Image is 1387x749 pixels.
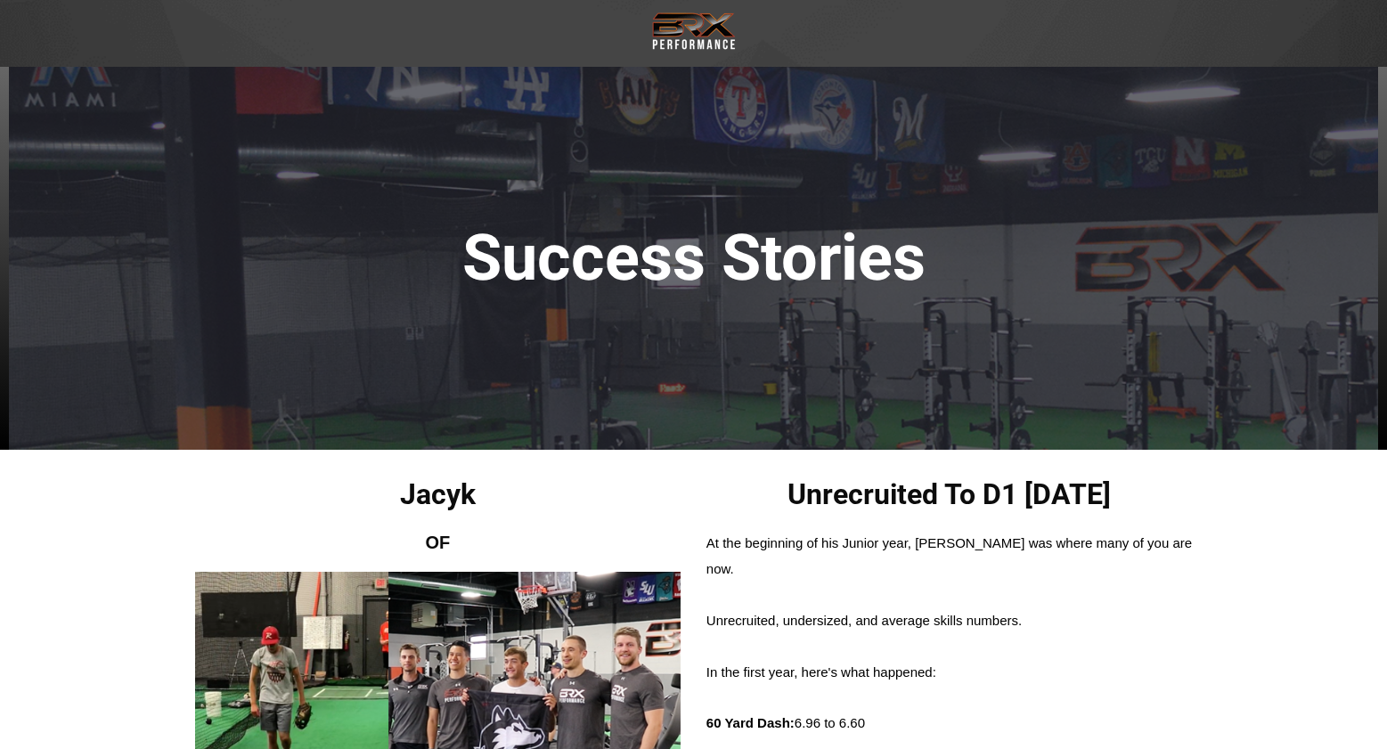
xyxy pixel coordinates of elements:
strong: 60 Yard Dash: [706,715,795,730]
h2: Unrecruited To D1 [DATE] [706,476,1193,514]
span: At the beginning of his Junior year, [PERSON_NAME] was where many of you are now. [706,535,1192,576]
span: Success Stories [462,220,926,296]
span: In the first year, here's what happened: [706,664,936,680]
h2: OF [195,531,681,554]
span: Unrecruited, undersized, and average skills numbers. [706,613,1022,628]
h2: Jacyk [195,476,681,514]
span: 6.96 to 6.60 [706,715,865,730]
img: Transparent Black BRX Logo White Performance Small [649,9,738,53]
